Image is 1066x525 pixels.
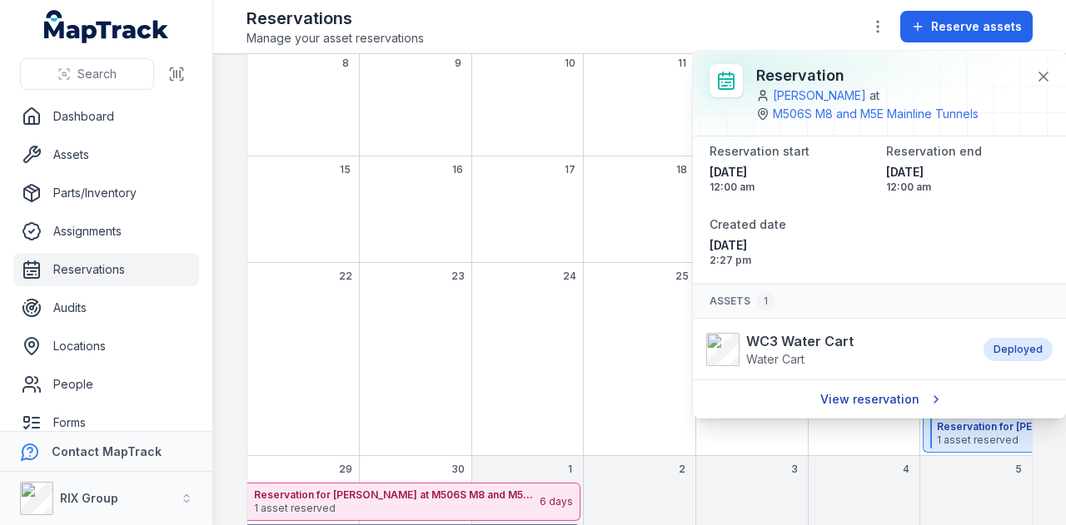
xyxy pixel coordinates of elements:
[886,164,1049,194] time: 01/10/2025, 12:00:00 am
[254,502,538,515] span: 1 asset reserved
[675,270,689,283] span: 25
[809,384,950,415] a: View reservation
[984,338,1053,361] div: Deployed
[710,164,873,194] time: 28/09/2025, 12:00:00 am
[869,87,879,104] span: at
[60,491,118,505] strong: RIX Group
[13,100,199,133] a: Dashboard
[254,488,538,502] strong: Reservation for [PERSON_NAME] at M506S M8 and M5E Mainline Tunnels
[710,291,775,311] span: Assets
[247,483,580,521] button: Reservation for [PERSON_NAME] at M506S M8 and M5E Mainline Tunnels1 asset reserved6 days
[710,237,873,254] span: [DATE]
[342,57,349,70] span: 8
[52,444,162,458] strong: Contact MapTrack
[13,215,199,248] a: Assignments
[455,57,461,70] span: 9
[13,176,199,210] a: Parts/Inventory
[13,368,199,401] a: People
[931,18,1022,35] span: Reserve assets
[77,66,117,82] span: Search
[13,138,199,171] a: Assets
[676,163,687,176] span: 18
[710,164,873,181] span: [DATE]
[13,253,199,286] a: Reservations
[710,144,809,158] span: Reservation start
[13,329,199,363] a: Locations
[886,144,982,158] span: Reservation end
[247,30,424,47] span: Manage your asset reservations
[773,106,979,122] a: M506S M8 and M5E Mainline Tunnels
[452,163,463,176] span: 16
[710,254,873,267] span: 2:27 pm
[568,463,572,476] span: 1
[903,463,909,476] span: 4
[339,463,352,476] span: 29
[339,270,352,283] span: 22
[886,181,1049,194] span: 12:00 am
[678,57,686,70] span: 11
[756,64,1023,87] h3: Reservation
[565,163,575,176] span: 17
[773,87,866,104] a: [PERSON_NAME]
[247,7,424,30] h2: Reservations
[746,352,804,366] span: Water Cart
[746,331,854,351] strong: WC3 Water Cart
[13,291,199,324] a: Audits
[679,463,685,476] span: 2
[44,10,169,43] a: MapTrack
[451,270,465,283] span: 23
[710,181,873,194] span: 12:00 am
[900,11,1033,42] button: Reserve assets
[563,270,576,283] span: 24
[791,463,798,476] span: 3
[565,57,575,70] span: 10
[13,406,199,439] a: Forms
[340,163,351,176] span: 15
[757,291,775,311] div: 1
[451,463,465,476] span: 30
[706,331,967,368] a: WC3 Water CartWater Cart
[710,237,873,267] time: 27/08/2025, 2:27:49 pm
[1015,463,1022,476] span: 5
[886,164,1049,181] span: [DATE]
[710,217,786,231] span: Created date
[20,58,154,90] button: Search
